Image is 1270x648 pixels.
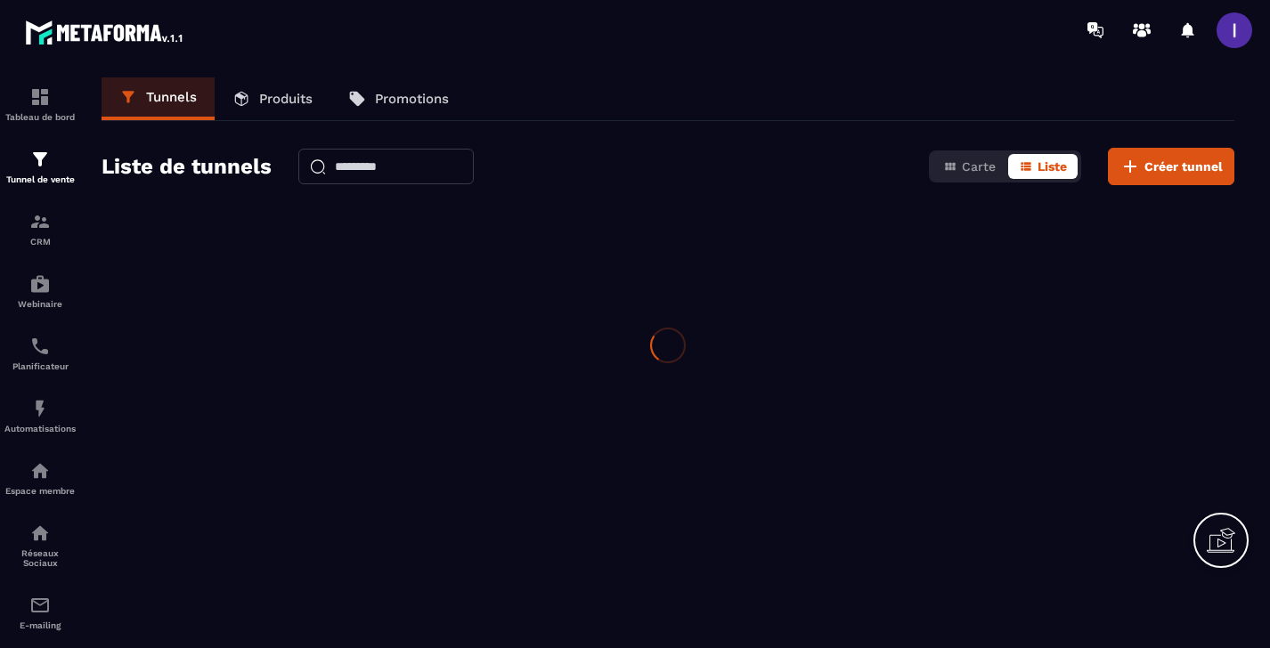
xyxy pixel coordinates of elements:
[4,135,76,198] a: formationformationTunnel de vente
[259,91,313,107] p: Produits
[4,299,76,309] p: Webinaire
[29,522,51,544] img: social-network
[102,77,215,120] a: Tunnels
[4,361,76,371] p: Planificateur
[4,385,76,447] a: automationsautomationsAutomatisations
[29,460,51,482] img: automations
[29,595,51,616] img: email
[29,86,51,108] img: formation
[29,398,51,419] img: automations
[4,260,76,322] a: automationsautomationsWebinaire
[4,73,76,135] a: formationformationTableau de bord
[215,77,330,120] a: Produits
[4,581,76,644] a: emailemailE-mailing
[4,548,76,568] p: Réseaux Sociaux
[1108,148,1234,185] button: Créer tunnel
[4,424,76,433] p: Automatisations
[4,447,76,509] a: automationsautomationsEspace membre
[932,154,1006,179] button: Carte
[4,486,76,496] p: Espace membre
[29,149,51,170] img: formation
[4,322,76,385] a: schedulerschedulerPlanificateur
[4,620,76,630] p: E-mailing
[29,336,51,357] img: scheduler
[375,91,449,107] p: Promotions
[4,112,76,122] p: Tableau de bord
[102,149,272,184] h2: Liste de tunnels
[25,16,185,48] img: logo
[29,273,51,295] img: automations
[1038,159,1067,174] span: Liste
[4,509,76,581] a: social-networksocial-networkRéseaux Sociaux
[4,174,76,184] p: Tunnel de vente
[330,77,467,120] a: Promotions
[1008,154,1078,179] button: Liste
[4,237,76,247] p: CRM
[1144,158,1223,175] span: Créer tunnel
[4,198,76,260] a: formationformationCRM
[29,211,51,232] img: formation
[962,159,996,174] span: Carte
[146,89,197,105] p: Tunnels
